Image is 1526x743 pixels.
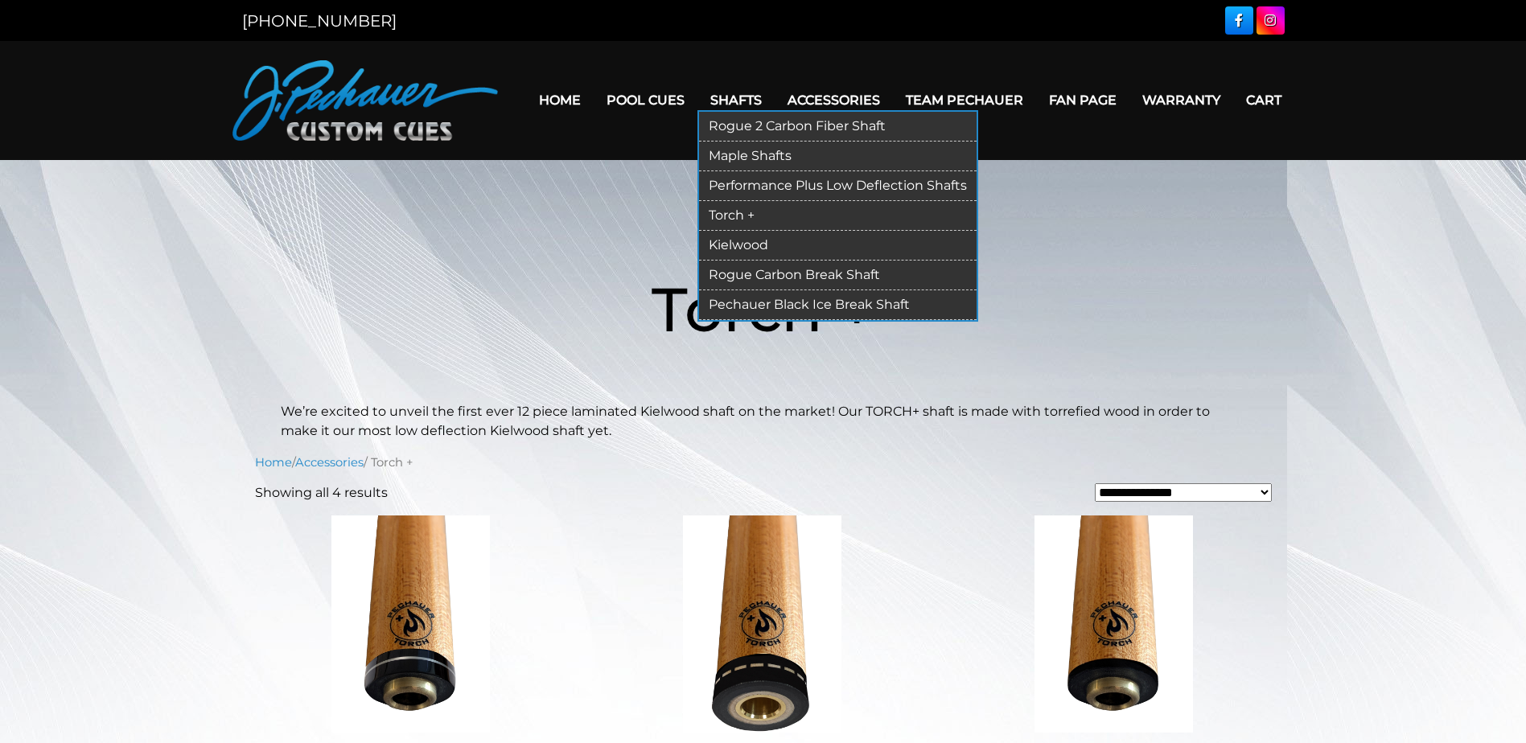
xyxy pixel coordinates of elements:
[255,515,568,733] img: Torch+ 12.75mm .850 Joint (Pro Series Single Ring)
[957,515,1270,733] img: Torch+ 12.75mm .850 Joint [Piloted thin black (Pro Series & JP Series 2025)]
[1095,483,1272,502] select: Shop order
[255,483,388,503] p: Showing all 4 results
[281,402,1246,441] p: We’re excited to unveil the first ever 12 piece laminated Kielwood shaft on the market! Our TORCH...
[699,142,977,171] a: Maple Shafts
[699,201,977,231] a: Torch +
[697,80,775,121] a: Shafts
[652,272,874,347] span: Torch +
[526,80,594,121] a: Home
[699,112,977,142] a: Rogue 2 Carbon Fiber Shaft
[1129,80,1233,121] a: Warranty
[606,515,919,733] img: Torch+ 12.75mm .850 (Flat faced/Prior to 2025)
[255,455,292,470] a: Home
[242,11,397,31] a: [PHONE_NUMBER]
[594,80,697,121] a: Pool Cues
[699,290,977,320] a: Pechauer Black Ice Break Shaft
[232,60,498,141] img: Pechauer Custom Cues
[699,231,977,261] a: Kielwood
[699,261,977,290] a: Rogue Carbon Break Shaft
[1233,80,1294,121] a: Cart
[1036,80,1129,121] a: Fan Page
[893,80,1036,121] a: Team Pechauer
[699,171,977,201] a: Performance Plus Low Deflection Shafts
[775,80,893,121] a: Accessories
[295,455,364,470] a: Accessories
[255,454,1272,471] nav: Breadcrumb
